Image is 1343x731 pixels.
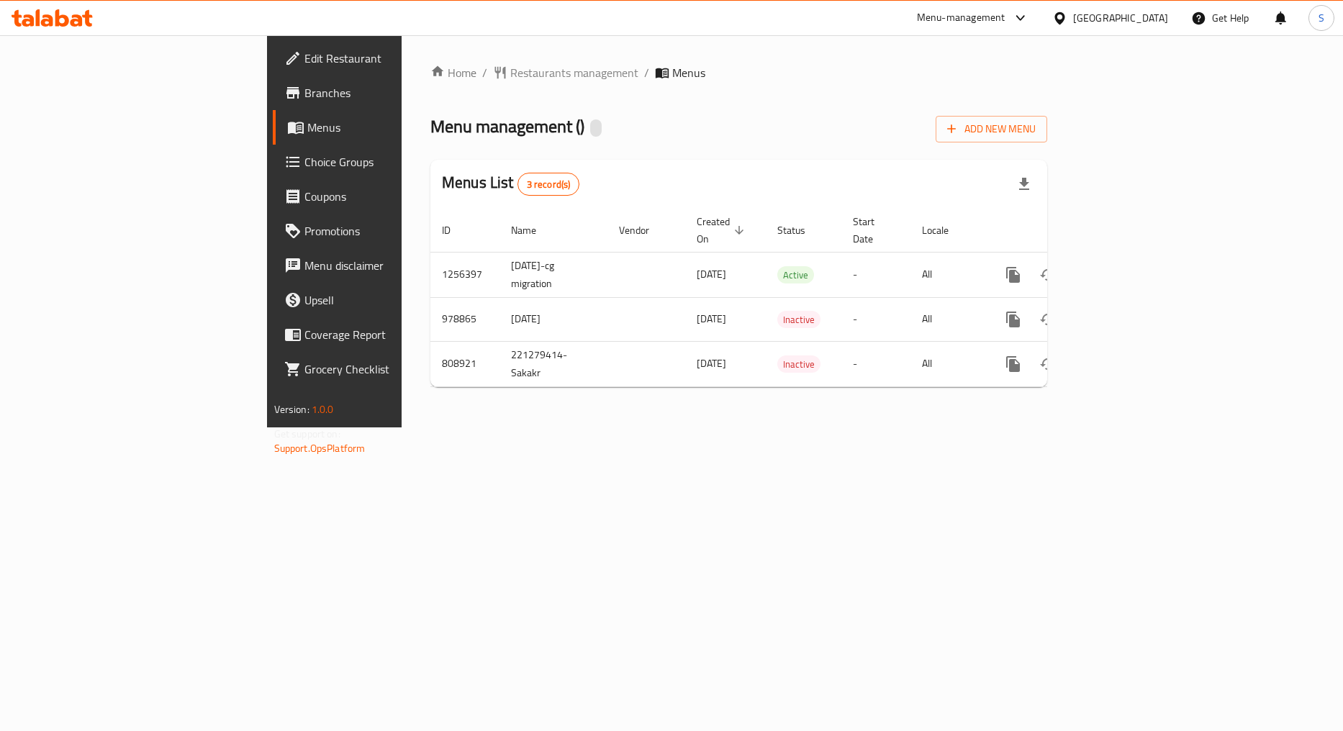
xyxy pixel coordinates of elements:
button: more [996,302,1031,337]
span: Choice Groups [304,153,480,171]
span: Vendor [619,222,668,239]
button: more [996,258,1031,292]
td: - [841,297,910,341]
td: [DATE]-cg migration [499,252,607,297]
th: Actions [985,209,1146,253]
a: Choice Groups [273,145,492,179]
span: S [1319,10,1324,26]
span: Status [777,222,824,239]
a: Branches [273,76,492,110]
a: Support.OpsPlatform [274,439,366,458]
nav: breadcrumb [430,64,1047,81]
a: Coupons [273,179,492,214]
div: Total records count [517,173,580,196]
li: / [644,64,649,81]
a: Edit Restaurant [273,41,492,76]
td: All [910,252,985,297]
span: [DATE] [697,309,726,328]
span: Edit Restaurant [304,50,480,67]
span: Upsell [304,291,480,309]
span: 3 record(s) [518,178,579,191]
div: [GEOGRAPHIC_DATA] [1073,10,1168,26]
span: Get support on: [274,424,340,443]
button: Change Status [1031,258,1065,292]
td: [DATE] [499,297,607,341]
span: Branches [304,84,480,101]
td: - [841,252,910,297]
span: Grocery Checklist [304,360,480,378]
a: Coverage Report [273,317,492,352]
span: Coverage Report [304,326,480,343]
button: Change Status [1031,302,1065,337]
span: ID [442,222,469,239]
td: 221279414-Sakakr [499,341,607,386]
a: Promotions [273,214,492,248]
span: [DATE] [697,265,726,283]
a: Menu disclaimer [273,248,492,283]
span: [DATE] [697,354,726,373]
span: Inactive [777,356,820,373]
span: Inactive [777,312,820,328]
button: Change Status [1031,347,1065,381]
table: enhanced table [430,209,1146,387]
span: Restaurants management [510,64,638,81]
button: more [996,347,1031,381]
span: Version: [274,400,309,419]
div: Inactive [777,355,820,373]
span: Locale [922,222,967,239]
span: 1.0.0 [312,400,334,419]
a: Restaurants management [493,64,638,81]
span: Menus [307,119,480,136]
span: Name [511,222,555,239]
a: Upsell [273,283,492,317]
span: Active [777,267,814,283]
div: Active [777,266,814,283]
span: Menus [672,64,705,81]
div: Menu-management [917,9,1005,27]
td: All [910,341,985,386]
h2: Menus List [442,172,579,196]
span: Menu disclaimer [304,257,480,274]
span: Start Date [853,213,893,248]
a: Grocery Checklist [273,352,492,386]
button: Add New Menu [936,116,1047,142]
div: Inactive [777,311,820,328]
span: Coupons [304,188,480,205]
td: All [910,297,985,341]
span: Created On [697,213,749,248]
span: Menu management ( ) [430,110,584,142]
span: Promotions [304,222,480,240]
div: Export file [1007,167,1041,201]
span: Add New Menu [947,120,1036,138]
td: - [841,341,910,386]
a: Menus [273,110,492,145]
